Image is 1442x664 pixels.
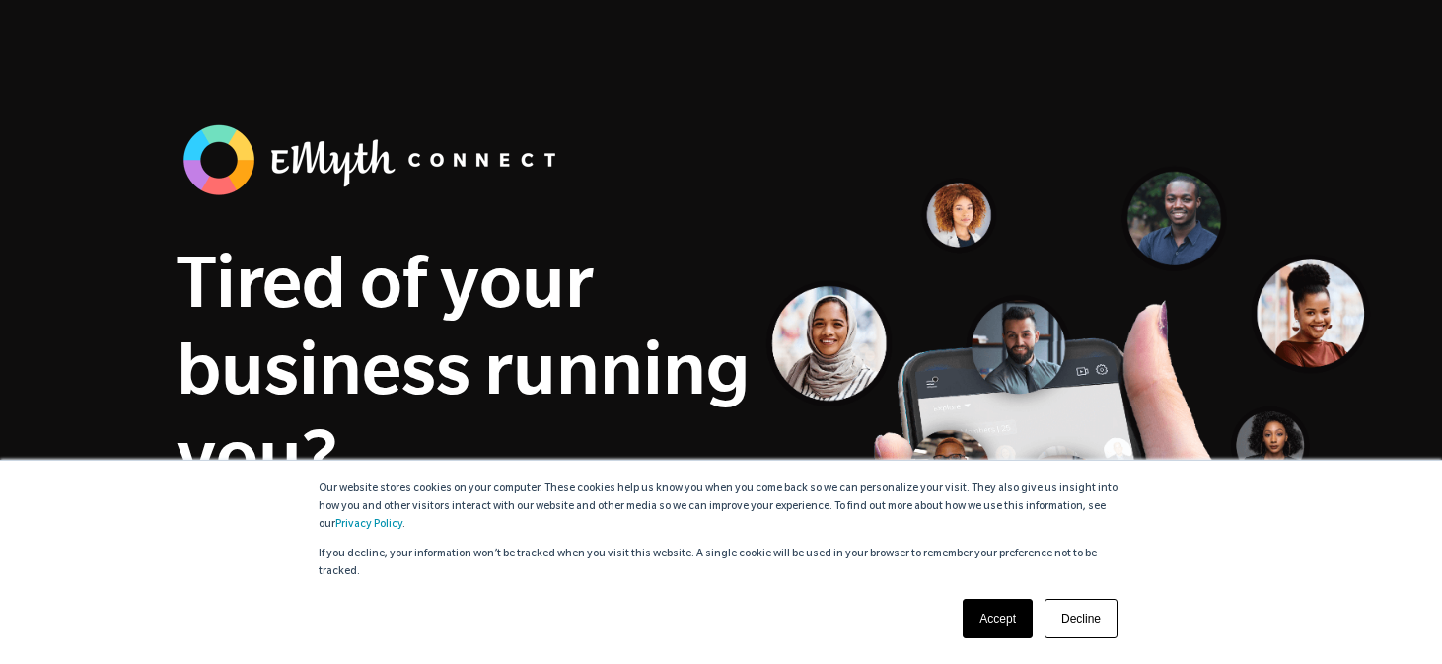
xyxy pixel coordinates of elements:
h1: Tired of your business running you? [177,237,751,497]
p: If you decline, your information won’t be tracked when you visit this website. A single cookie wi... [319,546,1123,581]
a: Accept [963,599,1033,638]
a: Privacy Policy [335,519,402,531]
a: Decline [1045,599,1118,638]
img: banner_logo [177,118,571,201]
p: Our website stores cookies on your computer. These cookies help us know you when you come back so... [319,480,1123,534]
